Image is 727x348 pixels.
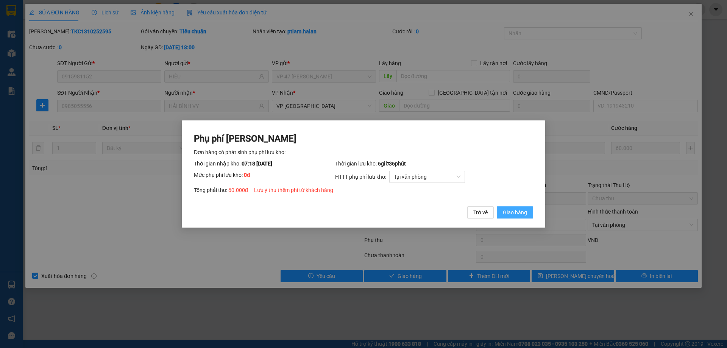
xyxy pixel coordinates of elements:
span: Phụ phí [PERSON_NAME] [194,133,296,144]
span: Lưu ý thu thêm phí từ khách hàng [254,187,333,193]
span: Giao hàng [503,208,527,217]
span: Trở về [473,208,488,217]
div: Thời gian nhập kho: [194,159,335,168]
div: Thời gian lưu kho: [335,159,533,168]
button: Trở về [467,206,494,218]
li: 271 - [PERSON_NAME] - [GEOGRAPHIC_DATA] - [GEOGRAPHIC_DATA] [71,19,317,28]
span: 07:18 [DATE] [242,161,272,167]
button: Giao hàng [497,206,533,218]
span: 60.000 đ [228,187,248,193]
div: Đơn hàng có phát sinh phụ phí lưu kho: [194,148,533,156]
img: logo.jpg [9,9,66,47]
div: Mức phụ phí lưu kho: [194,171,335,183]
span: 0 đ [244,172,250,178]
b: GỬI : VP [GEOGRAPHIC_DATA] [9,51,113,77]
div: Tổng phải thu: [194,186,533,194]
div: HTTT phụ phí lưu kho: [335,171,533,183]
span: Tại văn phòng [394,171,460,183]
span: 6 giờ 36 phút [378,161,406,167]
